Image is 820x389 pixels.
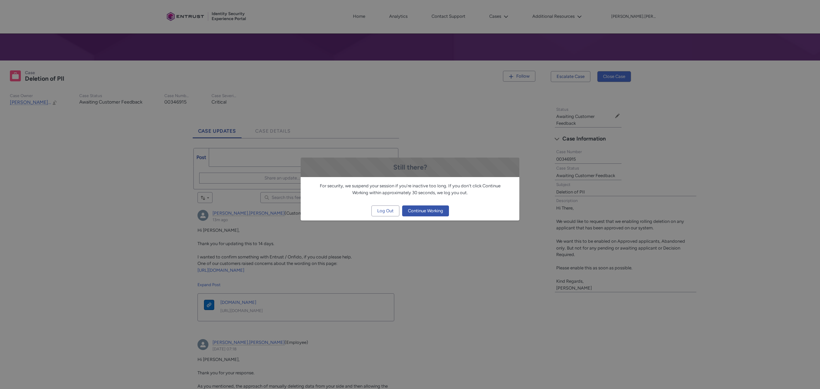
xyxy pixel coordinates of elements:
[320,183,501,195] span: For security, we suspend your session if you're inactive too long. If you don't click Continue Wo...
[86,77,89,83] em: X
[393,163,427,171] span: Still there?
[408,206,443,216] span: Continue Working
[179,77,182,83] em: X
[377,206,394,216] span: Log Out
[371,205,399,216] button: Log Out
[402,205,449,216] button: Continue Working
